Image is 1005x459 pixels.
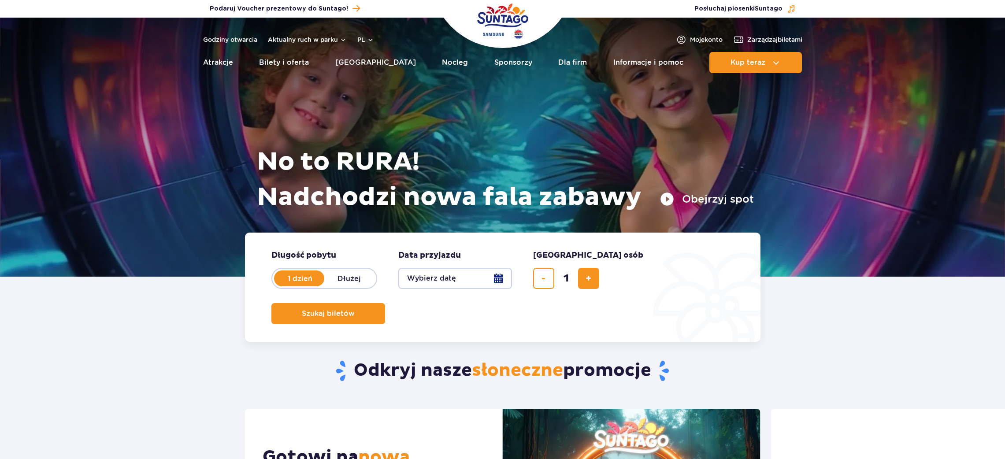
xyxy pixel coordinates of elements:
[210,4,348,13] span: Podaruj Voucher prezentowy do Suntago!
[210,3,360,15] a: Podaruj Voucher prezentowy do Suntago!
[442,52,468,73] a: Nocleg
[694,4,796,13] button: Posłuchaj piosenkiSuntago
[690,35,723,44] span: Moje konto
[731,59,765,67] span: Kup teraz
[271,250,336,261] span: Długość pobytu
[558,52,587,73] a: Dla firm
[694,4,782,13] span: Posłuchaj piosenki
[733,34,802,45] a: Zarządzajbiletami
[398,268,512,289] button: Wybierz datę
[203,35,257,44] a: Godziny otwarcia
[578,268,599,289] button: dodaj bilet
[324,269,375,288] label: Dłużej
[660,192,754,206] button: Obejrzyj spot
[472,359,563,381] span: słoneczne
[335,52,416,73] a: [GEOGRAPHIC_DATA]
[709,52,802,73] button: Kup teraz
[533,250,643,261] span: [GEOGRAPHIC_DATA] osób
[533,268,554,289] button: usuń bilet
[676,34,723,45] a: Mojekonto
[613,52,683,73] a: Informacje i pomoc
[755,6,782,12] span: Suntago
[245,233,760,342] form: Planowanie wizyty w Park of Poland
[302,310,355,318] span: Szukaj biletów
[747,35,802,44] span: Zarządzaj biletami
[257,144,754,215] h1: No to RURA! Nadchodzi nowa fala zabawy
[203,52,233,73] a: Atrakcje
[398,250,461,261] span: Data przyjazdu
[271,303,385,324] button: Szukaj biletów
[494,52,532,73] a: Sponsorzy
[357,35,374,44] button: pl
[275,269,325,288] label: 1 dzień
[268,36,347,43] button: Aktualny ruch w parku
[556,268,577,289] input: liczba biletów
[245,359,760,382] h2: Odkryj nasze promocje
[259,52,309,73] a: Bilety i oferta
